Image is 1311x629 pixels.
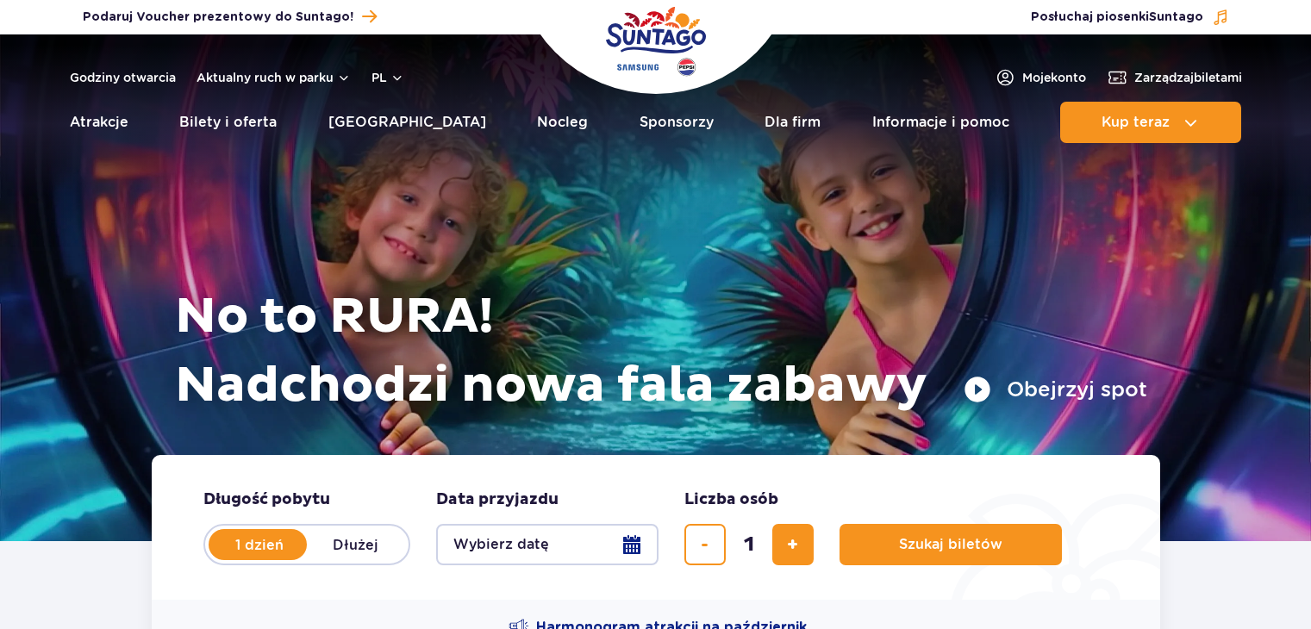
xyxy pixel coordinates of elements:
span: Moje konto [1022,69,1086,86]
a: Dla firm [765,102,821,143]
input: liczba biletów [728,524,770,565]
h1: No to RURA! Nadchodzi nowa fala zabawy [175,283,1147,420]
a: Informacje i pomoc [872,102,1009,143]
a: Podaruj Voucher prezentowy do Suntago! [83,5,377,28]
span: Podaruj Voucher prezentowy do Suntago! [83,9,353,26]
span: Data przyjazdu [436,489,559,510]
a: Atrakcje [70,102,128,143]
span: Suntago [1149,11,1203,23]
span: Liczba osób [684,489,778,510]
button: Kup teraz [1060,102,1241,143]
button: Aktualny ruch w parku [197,71,351,84]
button: Szukaj biletów [840,524,1062,565]
a: Zarządzajbiletami [1107,67,1242,88]
a: [GEOGRAPHIC_DATA] [328,102,486,143]
a: Sponsorzy [640,102,714,143]
a: Godziny otwarcia [70,69,176,86]
span: Szukaj biletów [899,537,1002,552]
button: Obejrzyj spot [964,376,1147,403]
button: Posłuchaj piosenkiSuntago [1031,9,1229,26]
a: Nocleg [537,102,588,143]
span: Posłuchaj piosenki [1031,9,1203,26]
span: Kup teraz [1102,115,1170,130]
form: Planowanie wizyty w Park of Poland [152,455,1160,600]
button: Wybierz datę [436,524,659,565]
button: pl [371,69,404,86]
label: Dłużej [307,526,405,563]
label: 1 dzień [210,526,309,563]
span: Zarządzaj biletami [1134,69,1242,86]
a: Mojekonto [995,67,1086,88]
button: usuń bilet [684,524,726,565]
button: dodaj bilet [772,524,814,565]
a: Bilety i oferta [179,102,277,143]
span: Długość pobytu [203,489,330,510]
